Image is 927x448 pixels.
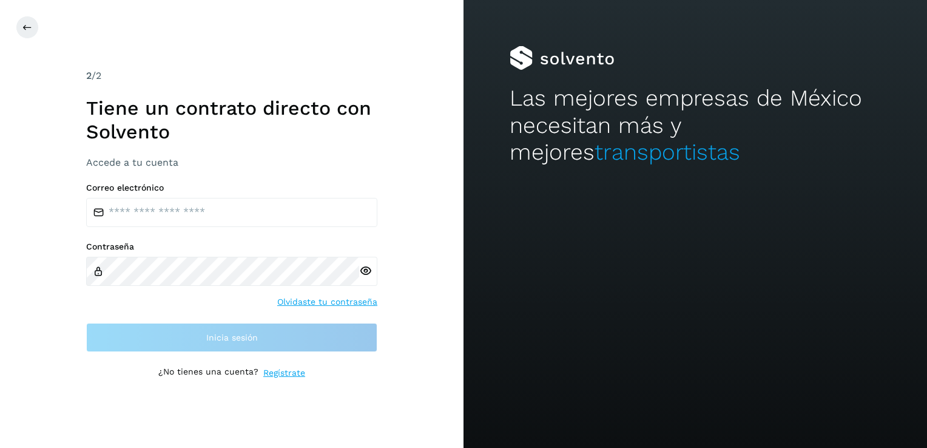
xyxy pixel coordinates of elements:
span: Inicia sesión [206,333,258,342]
h3: Accede a tu cuenta [86,157,377,168]
h1: Tiene un contrato directo con Solvento [86,97,377,143]
span: transportistas [595,139,740,165]
p: ¿No tienes una cuenta? [158,367,258,379]
div: /2 [86,69,377,83]
label: Contraseña [86,242,377,252]
button: Inicia sesión [86,323,377,352]
a: Regístrate [263,367,305,379]
label: Correo electrónico [86,183,377,193]
span: 2 [86,70,92,81]
a: Olvidaste tu contraseña [277,296,377,308]
h2: Las mejores empresas de México necesitan más y mejores [510,85,880,166]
